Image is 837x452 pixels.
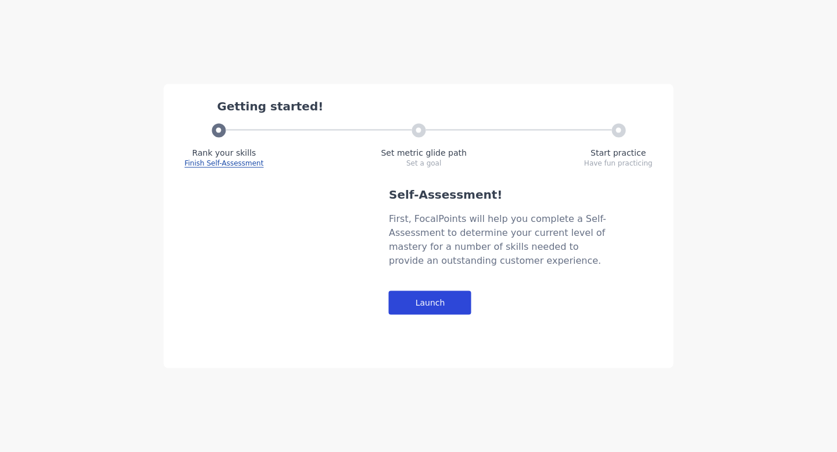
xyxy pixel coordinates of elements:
[389,291,471,315] div: Launch
[185,159,264,168] span: Finish Self-Assessment
[381,147,466,159] div: Set metric glide path
[584,147,653,159] div: Start practice
[389,186,610,203] div: Self-Assessment!
[389,212,610,268] div: First, FocalPoints will help you complete a Self-Assessment to determine your current level of ma...
[381,159,466,168] div: Set a goal
[217,98,653,114] div: Getting started!
[584,159,653,168] div: Have fun practicing
[185,147,264,159] div: Rank your skills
